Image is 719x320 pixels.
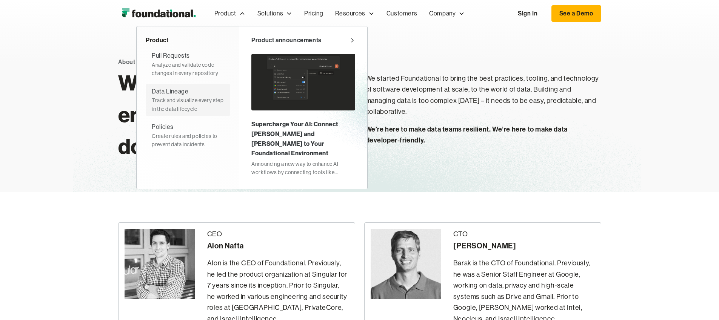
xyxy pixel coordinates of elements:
[152,61,224,78] div: Analyze and validate code changes in every repository
[207,240,349,252] div: Alon Nafta
[453,229,595,240] div: CTO
[136,26,368,189] nav: Product
[371,229,441,299] img: Barak Forgoun - CTO
[146,48,230,80] a: Pull RequestsAnalyze and validate code changes in every repository
[152,96,224,113] div: Track and visualize every step in the data lifecycle
[366,73,601,118] p: We started Foundational to bring the best practices, tooling, and technology of software developm...
[251,35,322,45] div: Product announcements
[152,132,224,149] div: Create rules and policies to prevent data incidents
[510,6,545,21] a: Sign In
[251,119,355,158] div: Supercharge Your AI: Connect [PERSON_NAME] and [PERSON_NAME] to Your Foundational Environment
[551,5,601,22] a: See a Demo
[298,1,329,26] a: Pricing
[214,9,236,18] div: Product
[453,240,595,252] div: [PERSON_NAME]
[207,229,349,240] div: CEO
[335,9,365,18] div: Resources
[152,87,188,96] div: Data Lineage
[146,119,230,152] a: PoliciesCreate rules and policies to prevent data incidents
[257,9,283,18] div: Solutions
[146,84,230,116] a: Data LineageTrack and visualize every step in the data lifecycle
[423,1,471,26] div: Company
[118,6,199,21] a: home
[152,51,190,61] div: Pull Requests
[251,160,355,177] div: Announcing a new way to enhance AI workflows by connecting tools like [PERSON_NAME] and [PERSON_N...
[146,35,230,45] div: Product
[208,1,251,26] div: Product
[251,51,355,179] a: Supercharge Your AI: Connect [PERSON_NAME] and [PERSON_NAME] to Your Foundational EnvironmentAnno...
[125,229,195,299] img: Alon Nafta - CEO
[118,57,144,67] div: About us
[329,1,380,26] div: Resources
[429,9,456,18] div: Company
[251,35,355,45] a: Product announcements
[251,1,298,26] div: Solutions
[366,124,601,146] p: We’re here to make data teams resilient. We’re here to make data developer-friendly.
[681,284,719,320] iframe: Chat Widget
[380,1,423,26] a: Customers
[118,6,199,21] img: Foundational Logo
[118,67,354,162] h1: We’re how data engineering is being done
[152,122,174,132] div: Policies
